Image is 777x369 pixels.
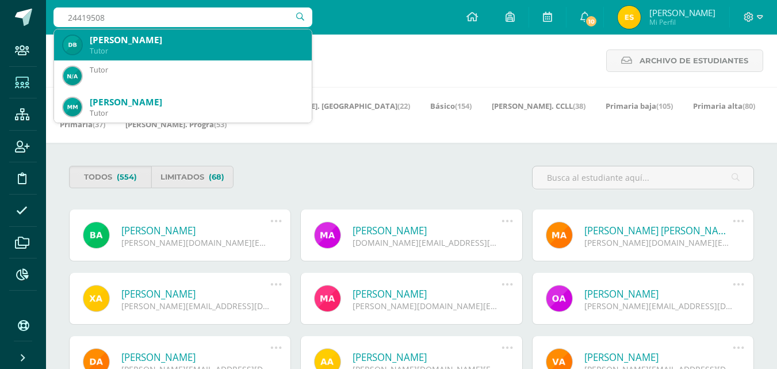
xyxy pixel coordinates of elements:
a: Limitados(68) [151,166,234,188]
div: Tutor [90,65,303,75]
div: [PERSON_NAME][EMAIL_ADDRESS][DOMAIN_NAME] [121,300,270,311]
input: Busca al estudiante aquí... [533,166,753,189]
div: Tutor [90,108,303,118]
span: (22) [397,101,410,111]
img: 13039c2819781b398ff2a2a5a830b62b.png [63,36,82,54]
span: Archivo de Estudiantes [640,50,748,71]
img: 04f6b593be35e418e3eb516847fe7726.png [63,67,82,85]
span: (154) [455,101,472,111]
a: [PERSON_NAME] [121,287,270,300]
a: [PERSON_NAME] [PERSON_NAME] [584,224,733,237]
input: Busca un usuario... [53,7,312,27]
span: Mi Perfil [649,17,715,27]
a: [PERSON_NAME]. CCLL(38) [492,97,585,115]
div: [PERSON_NAME][DOMAIN_NAME][EMAIL_ADDRESS][DOMAIN_NAME] [584,237,733,248]
a: Primaria alta(80) [693,97,755,115]
div: [DOMAIN_NAME][EMAIL_ADDRESS][DOMAIN_NAME] [353,237,502,248]
span: (53) [214,119,227,130]
img: 0abf21bd2d0a573e157d53e234304166.png [618,6,641,29]
a: [PERSON_NAME] [584,351,733,364]
span: 10 [585,15,598,28]
span: (80) [742,101,755,111]
a: [PERSON_NAME] [353,224,502,237]
span: (554) [117,166,137,188]
a: [PERSON_NAME]. Progra(53) [125,115,227,134]
a: [PERSON_NAME] [121,224,270,237]
div: [PERSON_NAME][EMAIL_ADDRESS][DOMAIN_NAME] [584,300,733,311]
span: [PERSON_NAME] [649,7,715,18]
img: d73ef5545da2ae257dfe5bbd46dba06b.png [63,98,82,116]
a: Archivo de Estudiantes [606,50,763,72]
a: [PERSON_NAME] [353,287,502,300]
a: [PERSON_NAME] [121,351,270,364]
a: [PERSON_NAME] [353,351,502,364]
div: [PERSON_NAME][DOMAIN_NAME][EMAIL_ADDRESS][DOMAIN_NAME] [121,237,270,248]
a: Primaria(37) [60,115,105,134]
div: [PERSON_NAME] [90,96,303,108]
a: Primaria baja(105) [606,97,673,115]
div: [PERSON_NAME] [90,34,303,46]
div: [PERSON_NAME][DOMAIN_NAME][EMAIL_ADDRESS][DOMAIN_NAME] [353,300,502,311]
div: Tutor [90,46,303,56]
span: (68) [209,166,224,188]
span: (38) [573,101,585,111]
a: Todos(554) [69,166,151,188]
a: Básico(154) [430,97,472,115]
span: (37) [93,119,105,130]
a: [PERSON_NAME]. [GEOGRAPHIC_DATA](22) [258,97,410,115]
span: (105) [656,101,673,111]
a: [PERSON_NAME] [584,287,733,300]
